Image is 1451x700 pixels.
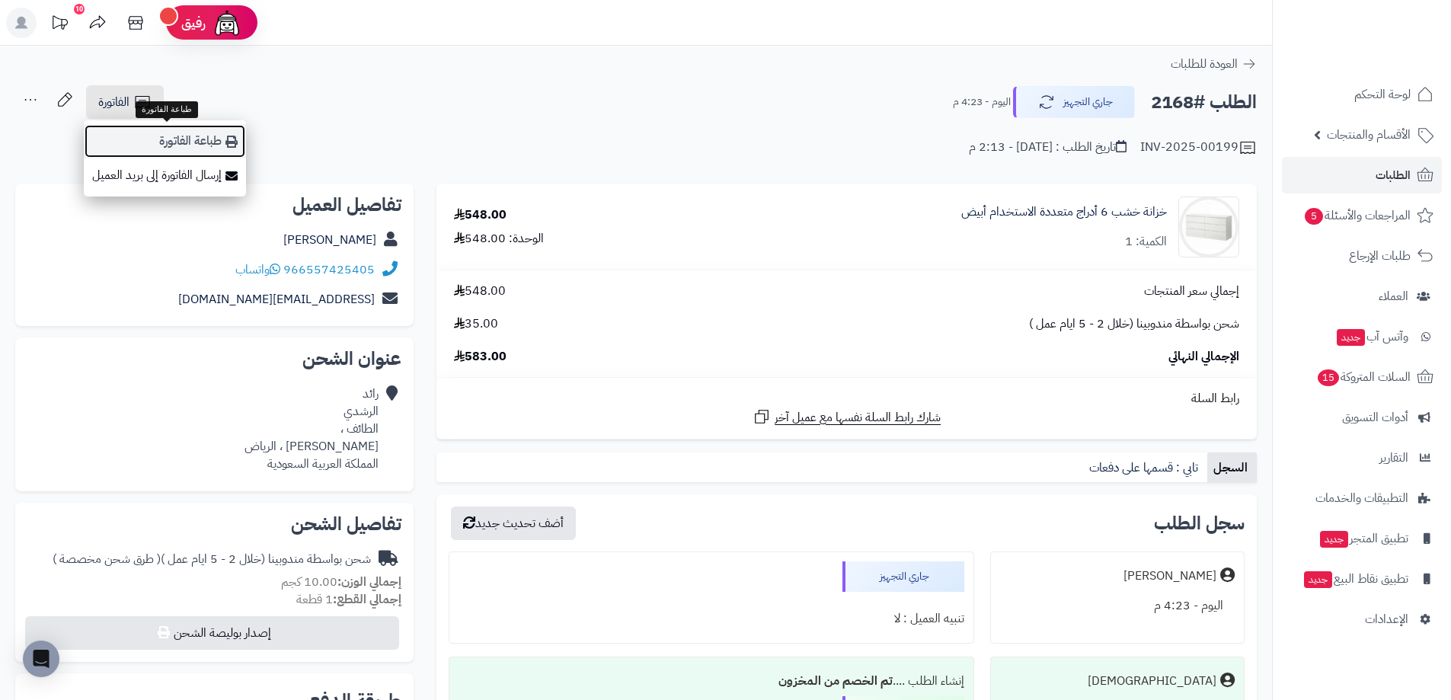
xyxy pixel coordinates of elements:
[459,604,964,634] div: تنبيه العميل : لا
[337,573,401,591] strong: إجمالي الوزن:
[1320,531,1348,548] span: جديد
[98,93,129,111] span: الفاتورة
[953,94,1011,110] small: اليوم - 4:23 م
[1282,318,1442,355] a: وآتس آبجديد
[283,261,375,279] a: 966557425405
[1123,567,1216,585] div: [PERSON_NAME]
[1379,286,1408,307] span: العملاء
[1207,452,1257,483] a: السجل
[244,385,379,472] div: رائد الرشدي الطائف ، [PERSON_NAME] ، الرياض المملكة العربية السعودية
[1171,55,1238,73] span: العودة للطلبات
[1282,278,1442,315] a: العملاء
[86,85,164,119] a: الفاتورة
[1282,238,1442,274] a: طلبات الإرجاع
[1282,399,1442,436] a: أدوات التسويق
[333,590,401,609] strong: إجمالي القطع:
[1303,205,1411,226] span: المراجعات والأسئلة
[1125,233,1167,251] div: الكمية: 1
[1327,124,1411,145] span: الأقسام والمنتجات
[1337,329,1365,346] span: جديد
[1282,439,1442,476] a: التقارير
[1335,326,1408,347] span: وآتس آب
[1342,407,1408,428] span: أدوات التسويق
[1318,528,1408,549] span: تطبيق المتجر
[1282,157,1442,193] a: الطلبات
[454,315,498,333] span: 35.00
[753,408,941,427] a: شارك رابط السلة نفسها مع عميل آخر
[1282,76,1442,113] a: لوحة التحكم
[1282,197,1442,234] a: المراجعات والأسئلة5
[1282,601,1442,638] a: الإعدادات
[1304,571,1332,588] span: جديد
[84,124,246,158] a: طباعة الفاتورة
[27,515,401,533] h2: تفاصيل الشحن
[1315,487,1408,509] span: التطبيقات والخدمات
[1029,315,1239,333] span: شحن بواسطة مندوبينا (خلال 2 - 5 ايام عمل )
[1144,283,1239,300] span: إجمالي سعر المنتجات
[459,666,964,696] div: إنشاء الطلب ....
[1282,561,1442,597] a: تطبيق نقاط البيعجديد
[27,196,401,214] h2: تفاصيل العميل
[283,231,376,249] a: [PERSON_NAME]
[454,230,544,248] div: الوحدة: 548.00
[775,409,941,427] span: شارك رابط السلة نفسها مع عميل آخر
[1305,208,1323,225] span: 5
[53,551,371,568] div: شحن بواسطة مندوبينا (خلال 2 - 5 ايام عمل )
[27,350,401,368] h2: عنوان الشحن
[443,390,1251,408] div: رابط السلة
[1365,609,1408,630] span: الإعدادات
[1347,43,1437,75] img: logo-2.png
[1171,55,1257,73] a: العودة للطلبات
[1354,84,1411,105] span: لوحة التحكم
[1083,452,1207,483] a: تابي : قسمها على دفعات
[451,507,576,540] button: أضف تحديث جديد
[454,206,507,224] div: 548.00
[454,348,507,366] span: 583.00
[84,158,246,193] a: إرسال الفاتورة إلى بريد العميل
[25,616,399,650] button: إصدار بوليصة الشحن
[1316,366,1411,388] span: السلات المتروكة
[1379,447,1408,468] span: التقارير
[1282,480,1442,516] a: التطبيقات والخدمات
[1000,591,1235,621] div: اليوم - 4:23 م
[53,550,161,568] span: ( طرق شحن مخصصة )
[23,641,59,677] div: Open Intercom Messenger
[136,101,198,118] div: طباعة الفاتورة
[40,8,78,42] a: تحديثات المنصة
[1154,514,1245,532] h3: سجل الطلب
[1140,139,1257,157] div: INV-2025-00199
[1376,165,1411,186] span: الطلبات
[1282,520,1442,557] a: تطبيق المتجرجديد
[1088,673,1216,690] div: [DEMOGRAPHIC_DATA]
[778,672,893,690] b: تم الخصم من المخزون
[178,290,375,308] a: [EMAIL_ADDRESS][DOMAIN_NAME]
[1349,245,1411,267] span: طلبات الإرجاع
[181,14,206,32] span: رفيق
[212,8,242,38] img: ai-face.png
[842,561,964,592] div: جاري التجهيز
[961,203,1167,221] a: خزانة خشب 6 أدراج متعددة الاستخدام أبيض
[1318,369,1339,386] span: 15
[1282,359,1442,395] a: السلات المتروكة15
[1013,86,1135,118] button: جاري التجهيز
[296,590,401,609] small: 1 قطعة
[454,283,506,300] span: 548.00
[281,573,401,591] small: 10.00 كجم
[1179,197,1238,257] img: 1752136123-1746708872495-1702206407-110115010035-1000x1000-90x90.jpg
[74,4,85,14] div: 10
[1151,87,1257,118] h2: الطلب #2168
[1302,568,1408,590] span: تطبيق نقاط البيع
[235,261,280,279] a: واتساب
[1168,348,1239,366] span: الإجمالي النهائي
[969,139,1127,156] div: تاريخ الطلب : [DATE] - 2:13 م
